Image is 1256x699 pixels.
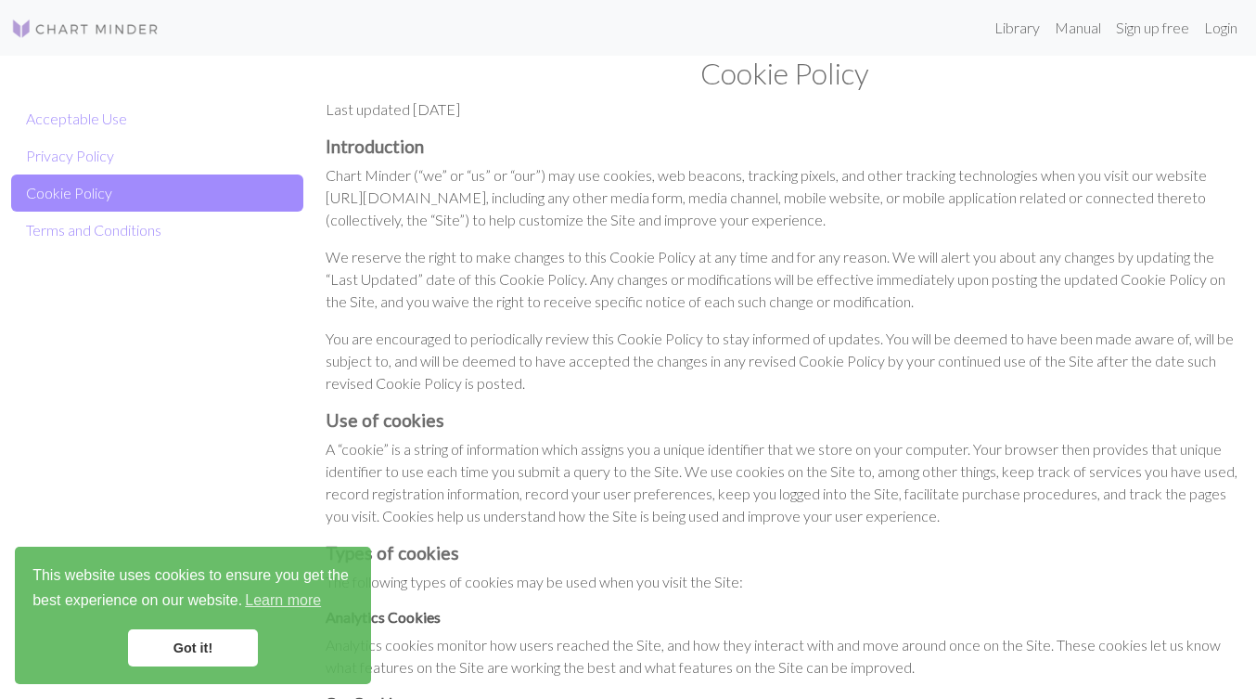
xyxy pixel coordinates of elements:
[326,56,1246,91] h2: Cookie Policy
[128,629,258,667] a: dismiss cookie message
[11,137,303,175] a: Privacy Policy
[11,212,303,249] a: Terms and Conditions
[1197,9,1245,46] a: Login
[326,571,1246,593] p: The following types of cookies may be used when you visit the Site:
[11,100,303,137] a: Acceptable Use
[326,542,1246,563] h3: Types of cookies
[326,438,1246,527] p: A “cookie” is a string of information which assigns you a unique identifier that we store on your...
[326,328,1246,395] p: You are encouraged to periodically review this Cookie Policy to stay informed of updates. You wil...
[326,608,1246,626] h4: Analytics Cookies
[326,98,1246,121] p: Last updated [DATE]
[987,9,1047,46] a: Library
[326,164,1246,231] p: Chart Minder (“we” or “us” or “our”) may use cookies, web beacons, tracking pixels, and other tra...
[1109,9,1197,46] a: Sign up free
[326,634,1246,679] p: Analytics cookies monitor how users reached the Site, and how they interact with and move around ...
[326,246,1246,313] p: We reserve the right to make changes to this Cookie Policy at any time and for any reason. We wil...
[11,18,160,40] img: Logo
[326,409,1246,431] h3: Use of cookies
[15,547,371,684] div: cookieconsent
[1047,9,1109,46] a: Manual
[242,587,324,615] a: learn more about cookies
[32,564,353,615] span: This website uses cookies to ensure you get the best experience on our website.
[326,136,1246,157] h3: Introduction
[11,175,303,212] a: Cookie Policy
